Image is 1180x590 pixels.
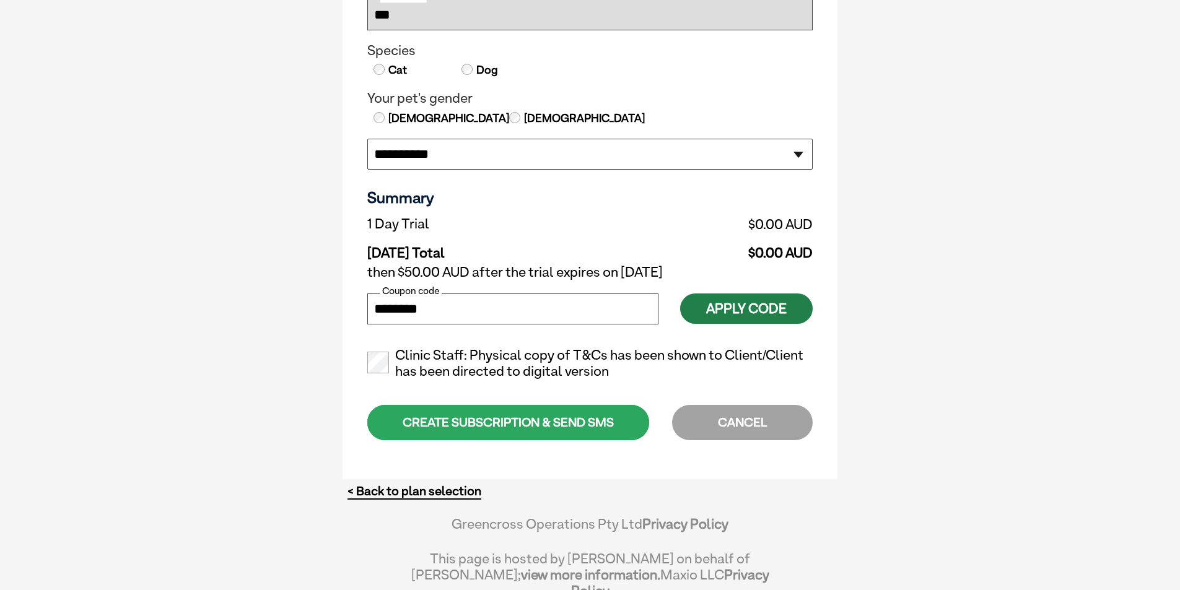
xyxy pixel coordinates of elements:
[610,235,813,261] td: $0.00 AUD
[380,285,442,297] label: Coupon code
[367,235,610,261] td: [DATE] Total
[367,188,813,207] h3: Summary
[367,43,813,59] legend: Species
[642,516,728,532] a: Privacy Policy
[672,405,813,440] div: CANCEL
[411,516,769,544] div: Greencross Operations Pty Ltd
[521,566,660,583] a: view more information.
[680,293,813,324] button: Apply Code
[610,213,813,235] td: $0.00 AUD
[367,352,389,373] input: Clinic Staff: Physical copy of T&Cs has been shown to Client/Client has been directed to digital ...
[367,347,813,380] label: Clinic Staff: Physical copy of T&Cs has been shown to Client/Client has been directed to digital ...
[367,213,610,235] td: 1 Day Trial
[347,484,481,499] a: < Back to plan selection
[367,261,813,284] td: then $50.00 AUD after the trial expires on [DATE]
[367,90,813,106] legend: Your pet's gender
[367,405,649,440] div: CREATE SUBSCRIPTION & SEND SMS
